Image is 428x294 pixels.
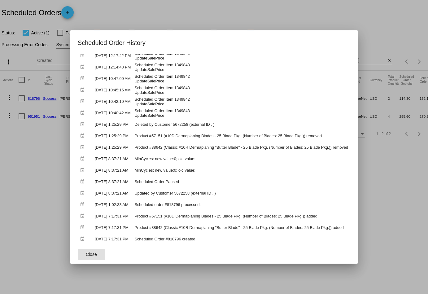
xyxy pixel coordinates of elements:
mat-icon: event [80,154,87,164]
td: [DATE] 1:25:29 PM [93,130,132,141]
td: [DATE] 1:25:29 PM [93,142,132,153]
button: Close dialog [78,249,105,260]
td: [DATE] 10:47:00 AM [93,73,132,84]
td: Scheduled Order Item 1349842 UpdateSalePrice [133,50,350,61]
td: Scheduled Order Item 1349842 UpdateSalePrice [133,73,350,84]
mat-icon: event [80,177,87,186]
td: Product #38642 (Classic #10R Dermaplaning "Butter Blade" - 25 Blade Pkg. (Number of Blades: 25 Bl... [133,142,350,153]
td: Deleted by Customer 5672258 (external ID , ) [133,119,350,130]
span: Close [86,252,97,257]
td: MinCycles: new value:0; old value: [133,153,350,164]
mat-icon: event [80,131,87,141]
td: Scheduled Order Item 1349843 UpdateSalePrice [133,85,350,95]
mat-icon: event [80,223,87,232]
h1: Scheduled Order History [78,38,350,48]
td: Updated by Customer 5672258 (external ID , ) [133,188,350,199]
td: [DATE] 7:17:31 PM [93,234,132,244]
mat-icon: event [80,62,87,72]
mat-icon: event [80,108,87,118]
td: Scheduled Order Item 1349843 UpdateSalePrice [133,108,350,118]
td: [DATE] 7:17:31 PM [93,211,132,222]
td: Scheduled Order #818796 created [133,234,350,244]
td: Product #38642 (Classic #10R Dermaplaning "Butter Blade" - 25 Blade Pkg. (Number of Blades: 25 Bl... [133,222,350,233]
td: Scheduled order #818796 processed. [133,199,350,210]
td: Product #57151 (#10D Dermaplaning Blades - 25 Blade Pkg. (Number of Blades: 25 Blade Pkg.)) added [133,211,350,222]
td: [DATE] 8:37:21 AM [93,176,132,187]
td: [DATE] 8:37:21 AM [93,165,132,176]
mat-icon: event [80,97,87,106]
td: Scheduled Order Paused [133,176,350,187]
td: Product #57151 (#10D Dermaplaning Blades - 25 Blade Pkg. (Number of Blades: 25 Blade Pkg.)) removed [133,130,350,141]
mat-icon: event [80,188,87,198]
td: MinCycles: new value:0; old value: [133,165,350,176]
mat-icon: event [80,120,87,129]
mat-icon: event [80,51,87,60]
td: Scheduled Order Item 1349843 UpdateSalePrice [133,62,350,72]
mat-icon: event [80,165,87,175]
td: [DATE] 10:40:42 AM [93,108,132,118]
td: [DATE] 12:17:42 PM [93,50,132,61]
mat-icon: event [80,200,87,209]
td: [DATE] 10:45:15 AM [93,85,132,95]
td: [DATE] 1:25:29 PM [93,119,132,130]
td: [DATE] 7:17:31 PM [93,222,132,233]
td: [DATE] 8:37:21 AM [93,153,132,164]
td: Scheduled Order Item 1349842 UpdateSalePrice [133,96,350,107]
td: [DATE] 12:14:48 PM [93,62,132,72]
td: [DATE] 10:42:10 AM [93,96,132,107]
mat-icon: event [80,234,87,244]
td: [DATE] 1:02:33 AM [93,199,132,210]
td: [DATE] 8:37:21 AM [93,188,132,199]
mat-icon: event [80,143,87,152]
mat-icon: event [80,74,87,83]
mat-icon: event [80,211,87,221]
mat-icon: event [80,85,87,95]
